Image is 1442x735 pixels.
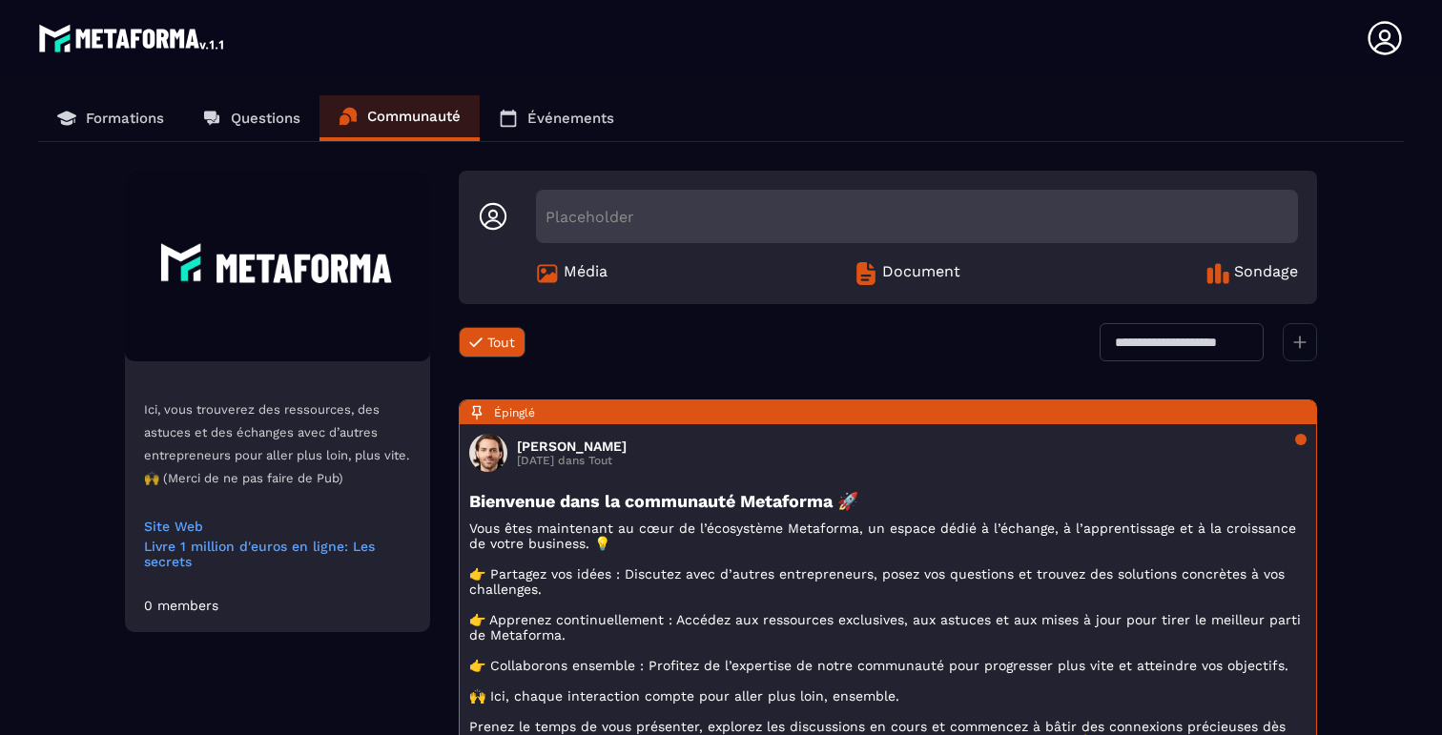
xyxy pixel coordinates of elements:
span: Document [882,262,960,285]
a: Événements [480,95,633,141]
img: logo [38,19,227,57]
p: Formations [86,110,164,127]
div: 0 members [144,598,218,613]
p: [DATE] dans Tout [517,454,627,467]
a: Questions [183,95,319,141]
p: Événements [527,110,614,127]
div: Placeholder [536,190,1298,243]
h3: [PERSON_NAME] [517,439,627,454]
span: Tout [487,335,515,350]
p: Questions [231,110,300,127]
span: Sondage [1234,262,1298,285]
h3: Bienvenue dans la communauté Metaforma 🚀 [469,491,1307,511]
a: Livre 1 million d'euros en ligne: Les secrets [144,539,411,569]
p: Communauté [367,108,461,125]
p: Ici, vous trouverez des ressources, des astuces et des échanges avec d’autres entrepreneurs pour ... [144,398,411,490]
img: Community background [125,171,430,361]
span: Média [564,262,608,285]
a: Communauté [319,95,480,141]
a: Site Web [144,519,411,534]
a: Formations [38,95,183,141]
span: Épinglé [494,406,535,419]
